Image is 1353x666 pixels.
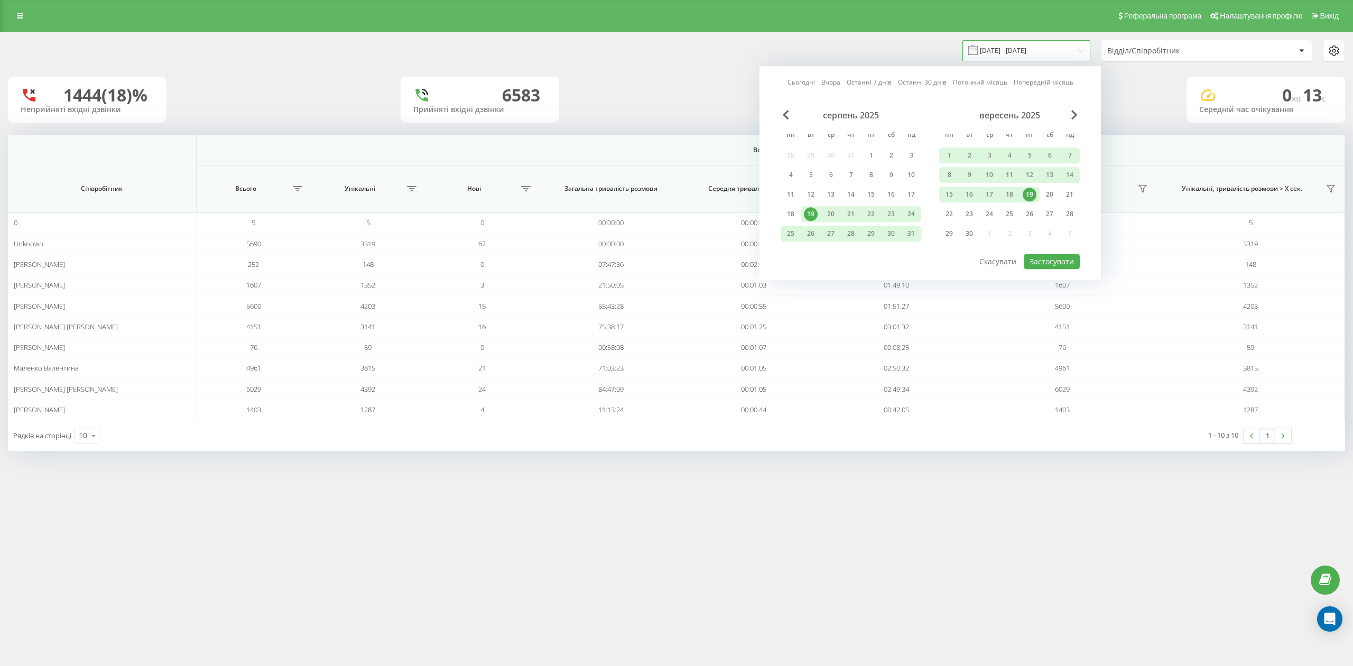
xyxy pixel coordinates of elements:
[841,187,861,202] div: чт 14 серп 2025 р.
[1043,149,1057,162] div: 6
[1063,149,1077,162] div: 7
[1020,206,1040,222] div: пт 26 вер 2025 р.
[1320,12,1339,20] span: Вихід
[953,78,1007,88] a: Поточний місяць
[539,358,682,378] td: 71:03:23
[1059,343,1066,352] span: 76
[884,168,898,182] div: 9
[1060,147,1080,163] div: нд 7 вер 2025 р.
[1243,405,1258,414] span: 1287
[1040,167,1060,183] div: сб 13 вер 2025 р.
[1060,187,1080,202] div: нд 21 вер 2025 р.
[981,128,997,144] abbr: середа
[694,184,813,193] span: Середня тривалість розмови
[844,227,858,240] div: 28
[539,379,682,400] td: 84:47:09
[781,110,921,121] div: серпень 2025
[1220,12,1302,20] span: Налаштування профілю
[804,207,818,221] div: 19
[246,363,261,373] span: 4961
[864,227,878,240] div: 29
[478,322,486,331] span: 16
[682,295,825,316] td: 00:00:55
[682,337,825,358] td: 00:01:07
[539,254,682,275] td: 07:47:36
[539,317,682,337] td: 75:38:17
[999,206,1020,222] div: чт 25 вер 2025 р.
[1014,78,1073,88] a: Попередній місяць
[316,184,404,193] span: Унікальні
[821,187,841,202] div: ср 13 серп 2025 р.
[825,358,968,378] td: 02:50:32
[14,239,43,248] span: Unknown
[884,188,898,201] div: 16
[1247,343,1254,352] span: 59
[1063,188,1077,201] div: 21
[1199,105,1332,114] div: Середній час очікування
[682,212,825,233] td: 00:00:00
[983,188,996,201] div: 17
[881,187,901,202] div: сб 16 серп 2025 р.
[1002,128,1017,144] abbr: четвер
[1003,149,1016,162] div: 4
[904,188,918,201] div: 17
[821,78,840,88] a: Вчора
[21,105,154,114] div: Неприйняті вхідні дзвінки
[821,226,841,242] div: ср 27 серп 2025 р.
[804,188,818,201] div: 12
[1245,260,1256,269] span: 148
[1055,405,1070,414] span: 1403
[863,128,879,144] abbr: п’ятниця
[1282,84,1303,106] span: 0
[825,379,968,400] td: 02:49:34
[1040,187,1060,202] div: сб 20 вер 2025 р.
[942,168,956,182] div: 8
[939,110,1080,121] div: вересень 2025
[1020,187,1040,202] div: пт 19 вер 2025 р.
[844,168,858,182] div: 7
[1063,168,1077,182] div: 14
[898,78,947,88] a: Останні 30 днів
[1003,207,1016,221] div: 25
[959,187,979,202] div: вт 16 вер 2025 р.
[861,206,881,222] div: пт 22 серп 2025 р.
[824,207,838,221] div: 20
[1042,128,1058,144] abbr: субота
[1162,184,1322,193] span: Унікальні, тривалість розмови > Х сек.
[844,207,858,221] div: 21
[1243,363,1258,373] span: 3815
[1062,128,1078,144] abbr: неділя
[787,78,815,88] a: Сьогодні
[246,384,261,394] span: 6029
[1303,84,1326,106] span: 13
[1322,92,1326,104] span: c
[884,227,898,240] div: 30
[1124,12,1202,20] span: Реферальна програма
[941,128,957,144] abbr: понеділок
[1071,110,1078,119] span: Next Month
[974,254,1022,269] button: Скасувати
[1022,128,1037,144] abbr: п’ятниця
[539,212,682,233] td: 00:00:00
[884,207,898,221] div: 23
[864,149,878,162] div: 1
[682,317,825,337] td: 00:01:25
[246,405,261,414] span: 1403
[1208,430,1238,440] div: 1 - 10 з 10
[979,167,999,183] div: ср 10 вер 2025 р.
[999,187,1020,202] div: чт 18 вер 2025 р.
[825,317,968,337] td: 03:01:32
[413,105,546,114] div: Прийняті вхідні дзвінки
[1292,92,1303,104] span: хв
[682,275,825,295] td: 00:01:03
[480,280,484,290] span: 3
[983,168,996,182] div: 10
[784,168,798,182] div: 4
[1040,147,1060,163] div: сб 6 вер 2025 р.
[904,227,918,240] div: 31
[682,400,825,420] td: 00:00:44
[682,379,825,400] td: 00:01:05
[246,280,261,290] span: 1607
[881,226,901,242] div: сб 30 серп 2025 р.
[14,405,65,414] span: [PERSON_NAME]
